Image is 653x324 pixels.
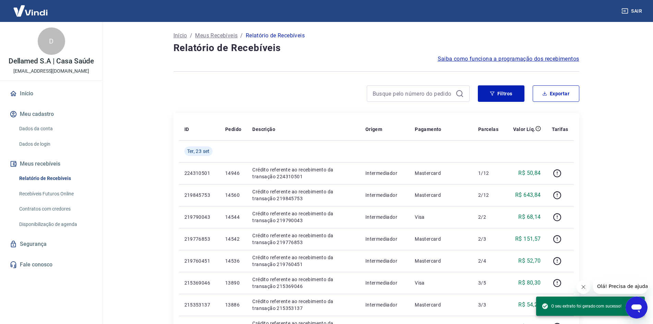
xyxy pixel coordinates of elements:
p: Visa [415,279,467,286]
p: 219845753 [184,192,214,199]
p: Intermediador [365,192,404,199]
p: 13890 [225,279,241,286]
p: Relatório de Recebíveis [246,32,305,40]
p: Intermediador [365,279,404,286]
span: Ter, 23 set [187,148,210,155]
p: Valor Líq. [513,126,535,133]
p: Intermediador [365,170,404,177]
img: Vindi [8,0,53,21]
a: Dados da conta [16,122,94,136]
a: Início [8,86,94,101]
p: Parcelas [478,126,498,133]
p: [EMAIL_ADDRESS][DOMAIN_NAME] [13,68,89,75]
p: 215369046 [184,279,214,286]
p: Mastercard [415,192,467,199]
p: Mastercard [415,236,467,242]
p: 2/4 [478,257,498,264]
button: Meus recebíveis [8,156,94,171]
p: 2/12 [478,192,498,199]
p: 14560 [225,192,241,199]
a: Início [173,32,187,40]
p: 14542 [225,236,241,242]
div: D [38,27,65,55]
p: 3/5 [478,279,498,286]
a: Saiba como funciona a programação dos recebimentos [438,55,579,63]
p: Intermediador [365,214,404,220]
p: Intermediador [365,236,404,242]
p: 219760451 [184,257,214,264]
p: Visa [415,214,467,220]
iframe: Mensagem da empresa [593,279,648,294]
p: Dellamed S.A | Casa Saúde [9,58,94,65]
h4: Relatório de Recebíveis [173,41,579,55]
a: Contratos com credores [16,202,94,216]
p: 224310501 [184,170,214,177]
p: 2/2 [478,214,498,220]
p: ID [184,126,189,133]
p: / [240,32,243,40]
p: Mastercard [415,301,467,308]
iframe: Botão para abrir a janela de mensagens [626,297,648,319]
p: 14544 [225,214,241,220]
p: Crédito referente ao recebimento da transação 219776853 [252,232,354,246]
p: 219790043 [184,214,214,220]
p: 3/3 [478,301,498,308]
p: R$ 80,30 [518,279,541,287]
p: 2/3 [478,236,498,242]
p: Crédito referente ao recebimento da transação 219760451 [252,254,354,268]
p: R$ 50,84 [518,169,541,177]
a: Relatório de Recebíveis [16,171,94,185]
p: Crédito referente ao recebimento da transação 219845753 [252,188,354,202]
p: 14536 [225,257,241,264]
p: 13886 [225,301,241,308]
p: Mastercard [415,170,467,177]
button: Filtros [478,85,524,102]
p: Mastercard [415,257,467,264]
p: R$ 151,57 [515,235,541,243]
a: Meus Recebíveis [195,32,238,40]
p: 215353137 [184,301,214,308]
a: Segurança [8,237,94,252]
button: Sair [620,5,645,17]
p: Crédito referente ao recebimento da transação 215353137 [252,298,354,312]
p: Crédito referente ao recebimento da transação 215369046 [252,276,354,290]
p: R$ 643,84 [515,191,541,199]
p: Tarifas [552,126,568,133]
button: Exportar [533,85,579,102]
a: Fale conosco [8,257,94,272]
p: Intermediador [365,257,404,264]
p: Crédito referente ao recebimento da transação 224310501 [252,166,354,180]
a: Dados de login [16,137,94,151]
p: Descrição [252,126,275,133]
p: Crédito referente ao recebimento da transação 219790043 [252,210,354,224]
span: Olá! Precisa de ajuda? [4,5,58,10]
p: / [190,32,192,40]
input: Busque pelo número do pedido [373,88,453,99]
p: Pedido [225,126,241,133]
p: Origem [365,126,382,133]
span: O seu extrato foi gerado com sucesso! [542,303,621,310]
p: R$ 54,20 [518,301,541,309]
p: Intermediador [365,301,404,308]
iframe: Fechar mensagem [577,280,590,294]
p: 14946 [225,170,241,177]
p: 1/12 [478,170,498,177]
p: R$ 68,14 [518,213,541,221]
button: Meu cadastro [8,107,94,122]
a: Recebíveis Futuros Online [16,187,94,201]
p: R$ 52,70 [518,257,541,265]
a: Disponibilização de agenda [16,217,94,231]
p: 219776853 [184,236,214,242]
p: Pagamento [415,126,442,133]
